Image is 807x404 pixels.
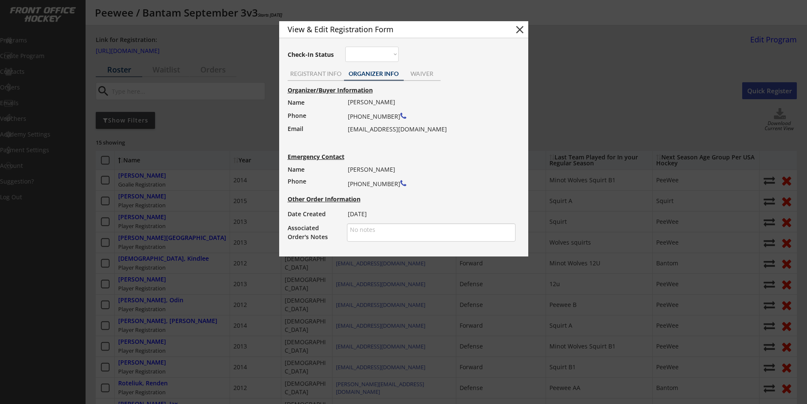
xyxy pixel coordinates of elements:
[348,208,510,220] div: [DATE]
[404,71,441,77] div: WAIVER
[288,52,336,58] div: Check-In Status
[288,208,339,220] div: Date Created
[288,154,352,160] div: Emergency Contact
[344,71,404,77] div: ORGANIZER INFO
[288,25,499,33] div: View & Edit Registration Form
[288,71,344,77] div: REGISTRANT INFO
[513,23,526,36] button: close
[348,96,510,135] div: [PERSON_NAME] [PHONE_NUMBER] [EMAIL_ADDRESS][DOMAIN_NAME]
[348,164,510,191] div: [PERSON_NAME] [PHONE_NUMBER]
[288,196,524,202] div: Other Order Information
[288,87,524,93] div: Organizer/Buyer Information
[288,96,339,148] div: Name Phone Email
[288,164,339,187] div: Name Phone
[288,223,339,241] div: Associated Order's Notes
